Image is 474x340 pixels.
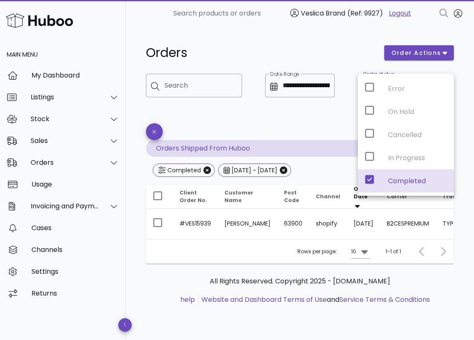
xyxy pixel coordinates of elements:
[218,209,277,239] td: [PERSON_NAME]
[380,185,436,209] th: Carrier
[173,209,218,239] td: #VES15939
[31,289,119,297] div: Returns
[351,245,370,258] div: 10Rows per page:
[180,189,207,204] span: Client Order No.
[280,166,287,174] button: Close
[351,248,356,255] div: 10
[277,185,309,209] th: Post Code
[218,185,277,209] th: Customer Name
[384,45,454,60] button: order actions
[146,140,454,157] p: Orders Shipped From Huboo
[347,209,380,239] td: [DATE]
[316,193,340,200] span: Channel
[347,185,380,209] th: Order Date: Sorted descending. Activate to remove sorting.
[309,209,347,239] td: shopify
[146,45,374,60] h1: Orders
[270,71,300,78] label: Date Range
[347,8,383,18] span: (Ref: 9927)
[388,177,447,185] div: Completed
[6,11,73,29] img: Huboo Logo
[297,239,370,264] div: Rows per page:
[31,115,99,123] div: Stock
[153,276,447,286] p: All Rights Reserved. Copyright 2025 - [DOMAIN_NAME]
[277,209,309,239] td: 63900
[354,185,370,200] span: Order Date
[230,166,277,174] div: [DATE] ~ [DATE]
[31,93,99,101] div: Listings
[31,180,119,188] div: Usage
[198,295,430,305] li: and
[173,185,218,209] th: Client Order No.
[301,8,345,18] span: Vesiica Brand
[31,158,99,166] div: Orders
[387,193,407,200] span: Carrier
[31,71,119,79] div: My Dashboard
[31,246,119,254] div: Channels
[201,295,327,304] a: Website and Dashboard Terms of Use
[391,49,441,57] span: order actions
[284,189,299,204] span: Post Code
[380,209,436,239] td: B2CESPREMIUM
[224,189,253,204] span: Customer Name
[31,224,119,232] div: Cases
[203,166,211,174] button: Close
[31,202,99,210] div: Invoicing and Payments
[31,137,99,145] div: Sales
[180,295,195,304] a: help
[385,248,401,255] div: 1-1 of 1
[339,295,430,304] a: Service Terms & Conditions
[389,8,411,18] a: Logout
[363,71,394,78] label: Order status
[166,166,201,174] div: Completed
[31,267,119,275] div: Settings
[309,185,347,209] th: Channel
